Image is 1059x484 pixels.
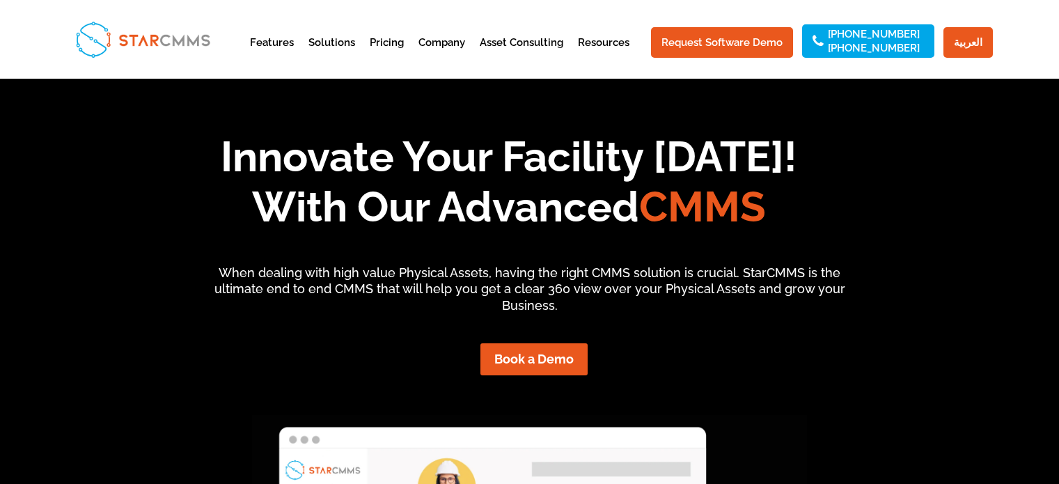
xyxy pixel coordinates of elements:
a: Company [418,38,465,72]
img: StarCMMS [70,15,216,63]
a: Request Software Demo [651,27,793,58]
span: CMMS [639,182,766,231]
h1: Innovate Your Facility [DATE]! With Our Advanced [26,132,992,239]
a: [PHONE_NUMBER] [828,43,920,53]
a: العربية [943,27,993,58]
a: [PHONE_NUMBER] [828,29,920,39]
a: Solutions [308,38,355,72]
p: When dealing with high value Physical Assets, having the right CMMS solution is crucial. StarCMMS... [201,265,858,314]
a: Features [250,38,294,72]
a: Asset Consulting [480,38,563,72]
a: Book a Demo [480,343,588,375]
a: Resources [578,38,629,72]
a: Pricing [370,38,404,72]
